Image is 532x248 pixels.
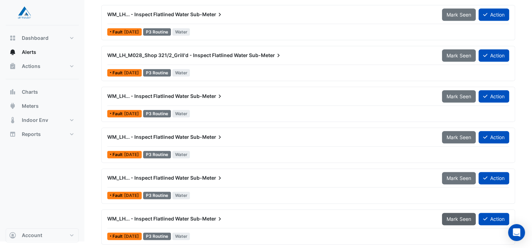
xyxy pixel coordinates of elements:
span: Fault [113,71,124,75]
app-icon: Actions [9,63,16,70]
button: Action [479,8,509,21]
button: Action [479,172,509,184]
span: Mark Seen [447,216,471,222]
span: WM_LH_M028_Shop 321/2_Grill'd - Inspect Flatlined Water [107,52,248,58]
button: Mark Seen [442,172,476,184]
app-icon: Reports [9,131,16,138]
span: WM_LH... - Inspect Flatlined Water [107,93,189,99]
span: WM_LH... - Inspect Flatlined Water [107,216,189,222]
button: Action [479,49,509,62]
div: Open Intercom Messenger [508,224,525,241]
span: Wed 06-Aug-2025 14:47 AEST [124,29,139,35]
span: Water [172,28,190,36]
app-icon: Indoor Env [9,117,16,124]
span: Fault [113,193,124,198]
button: Action [479,213,509,225]
button: Dashboard [6,31,79,45]
button: Mark Seen [442,49,476,62]
span: WM_LH... - Inspect Flatlined Water [107,175,189,181]
div: P3 Routine [143,192,171,199]
button: Mark Seen [442,90,476,103]
span: Mon 28-Jul-2025 14:46 AEST [124,193,139,198]
span: Account [22,232,42,239]
button: Reports [6,127,79,141]
span: Sub-Meter [190,134,223,141]
div: P3 Routine [143,28,171,36]
span: Wed 06-Aug-2025 12:00 AEST [124,111,139,116]
button: Action [479,131,509,143]
span: Water [172,232,190,240]
button: Indoor Env [6,113,79,127]
span: Sub-Meter [190,93,223,100]
span: Mark Seen [447,175,471,181]
span: Mark Seen [447,52,471,58]
span: Actions [22,63,40,70]
span: Water [172,110,190,117]
span: Sub-Meter [190,174,223,181]
button: Mark Seen [442,213,476,225]
app-icon: Dashboard [9,35,16,42]
span: Mark Seen [447,12,471,18]
span: Fault [113,30,124,34]
span: Dashboard [22,35,49,42]
span: WM_LH... - Inspect Flatlined Water [107,11,189,17]
button: Action [479,90,509,103]
button: Charts [6,85,79,99]
button: Mark Seen [442,8,476,21]
img: Company Logo [8,6,40,20]
span: Fault [113,112,124,116]
span: Indoor Env [22,117,48,124]
button: Alerts [6,45,79,59]
span: Mark Seen [447,134,471,140]
span: Sub-Meter [249,52,282,59]
span: Wed 06-Aug-2025 13:33 AEST [124,70,139,75]
button: Meters [6,99,79,113]
app-icon: Alerts [9,49,16,56]
span: Reports [22,131,41,138]
span: Water [172,151,190,158]
span: Fault [113,234,124,238]
span: Sub-Meter [190,11,223,18]
div: P3 Routine [143,151,171,158]
span: Mark Seen [447,93,471,99]
button: Actions [6,59,79,73]
span: Water [172,192,190,199]
span: Water [172,69,190,76]
app-icon: Meters [9,103,16,110]
span: Sub-Meter [190,215,223,222]
button: Account [6,228,79,242]
div: P3 Routine [143,232,171,240]
span: Fri 25-Jul-2025 15:30 AEST [124,234,139,239]
div: P3 Routine [143,69,171,76]
app-icon: Charts [9,88,16,95]
span: Charts [22,88,38,95]
span: WM_LH... - Inspect Flatlined Water [107,134,189,140]
span: Meters [22,103,39,110]
div: P3 Routine [143,110,171,117]
span: Fault [113,153,124,157]
span: Tue 05-Aug-2025 11:46 AEST [124,152,139,157]
button: Mark Seen [442,131,476,143]
span: Alerts [22,49,36,56]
